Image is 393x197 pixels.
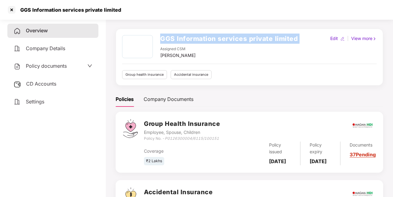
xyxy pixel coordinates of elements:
span: Policy documents [26,63,67,69]
span: CD Accounts [26,81,56,87]
div: Edit [329,35,339,42]
div: View more [350,35,378,42]
div: Policy issued [269,142,291,155]
div: Policies [116,95,134,103]
div: Group health insurance [122,70,167,79]
div: Policy No. - [144,136,220,142]
img: svg+xml;base64,PHN2ZyB4bWxucz0iaHR0cDovL3d3dy53My5vcmcvMjAwMC9zdmciIHdpZHRoPSIyNCIgaGVpZ2h0PSIyNC... [14,63,21,70]
i: P0126300004/6115/100151 [165,136,219,141]
span: down [87,63,92,68]
div: Policy expiry [310,142,331,155]
span: Overview [26,27,48,34]
img: svg+xml;base64,PHN2ZyB4bWxucz0iaHR0cDovL3d3dy53My5vcmcvMjAwMC9zdmciIHdpZHRoPSI0Ny43MTQiIGhlaWdodD... [123,119,138,138]
img: svg+xml;base64,PHN2ZyB4bWxucz0iaHR0cDovL3d3dy53My5vcmcvMjAwMC9zdmciIHdpZHRoPSIyNCIgaGVpZ2h0PSIyNC... [14,27,21,35]
div: Company Documents [144,95,193,103]
img: svg+xml;base64,PHN2ZyB4bWxucz0iaHR0cDovL3d3dy53My5vcmcvMjAwMC9zdmciIHdpZHRoPSIyNCIgaGVpZ2h0PSIyNC... [14,45,21,52]
div: [PERSON_NAME] [160,52,196,59]
div: GGS Information services private limited [17,7,121,13]
img: svg+xml;base64,PHN2ZyB3aWR0aD0iMjUiIGhlaWdodD0iMjQiIHZpZXdCb3g9IjAgMCAyNSAyNCIgZmlsbD0ibm9uZSIgeG... [14,81,21,88]
img: svg+xml;base64,PHN2ZyB4bWxucz0iaHR0cDovL3d3dy53My5vcmcvMjAwMC9zdmciIHdpZHRoPSIyNCIgaGVpZ2h0PSIyNC... [14,98,21,106]
div: | [346,35,350,42]
img: magma.png [352,115,373,136]
img: rightIcon [372,37,377,41]
b: [DATE] [310,158,327,164]
span: Settings [26,98,44,105]
h3: Accidental Insurance [144,187,219,197]
h2: GGS Information services private limited [160,34,298,44]
b: [DATE] [269,158,286,164]
div: Assigned CSM [160,46,196,52]
div: Documents [350,142,376,148]
span: Company Details [26,45,65,51]
div: Employee, Spouse, Children [144,129,220,136]
img: editIcon [340,37,345,41]
h3: Group Health Insurance [144,119,220,129]
div: ₹2 Lakhs [144,157,164,165]
div: Accidental insurance [171,70,212,79]
a: 37 Pending [350,151,376,158]
div: Coverage [144,148,221,155]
